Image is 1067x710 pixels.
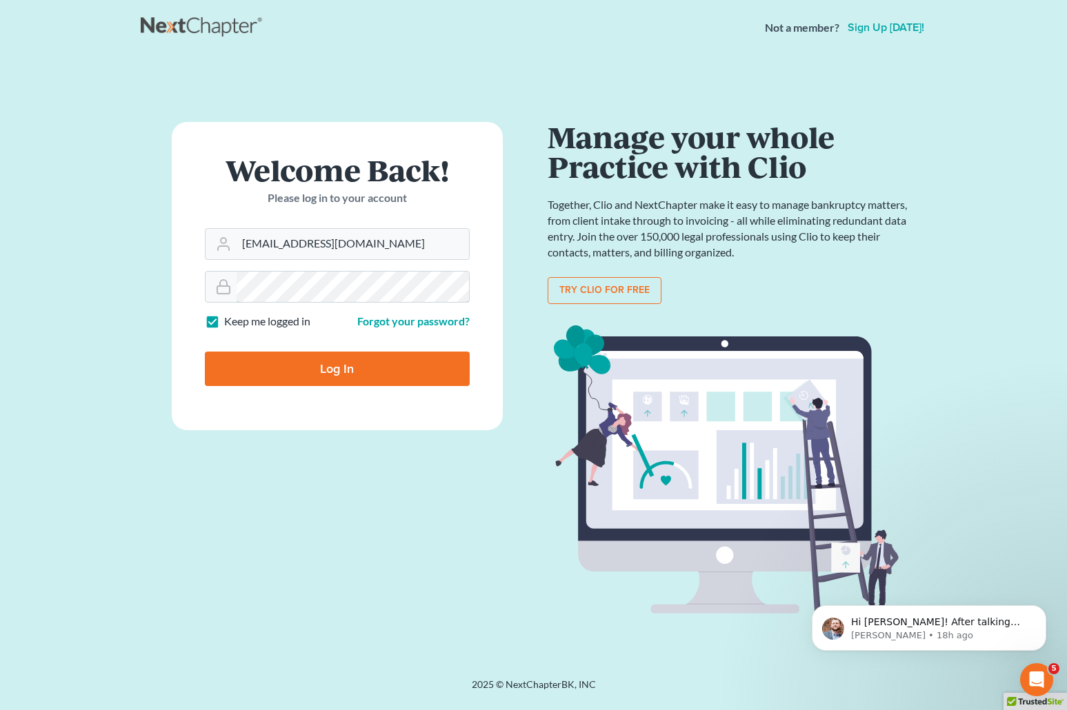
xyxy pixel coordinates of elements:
[548,197,913,260] p: Together, Clio and NextChapter make it easy to manage bankruptcy matters, from client intake thro...
[765,20,839,36] strong: Not a member?
[791,576,1067,673] iframe: Intercom notifications message
[205,352,470,386] input: Log In
[205,190,470,206] p: Please log in to your account
[1048,663,1059,674] span: 5
[845,22,927,33] a: Sign up [DATE]!
[237,229,469,259] input: Email Address
[357,314,470,327] a: Forgot your password?
[141,678,927,702] div: 2025 © NextChapterBK, INC
[1020,663,1053,696] iframe: Intercom live chat
[548,321,913,620] img: clio_bg-1f7fd5e12b4bb4ecf8b57ca1a7e67e4ff233b1f5529bdf2c1c242739b0445cb7.svg
[548,277,661,305] a: Try clio for free
[224,314,310,329] label: Keep me logged in
[548,122,913,181] h1: Manage your whole Practice with Clio
[205,155,470,185] h1: Welcome Back!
